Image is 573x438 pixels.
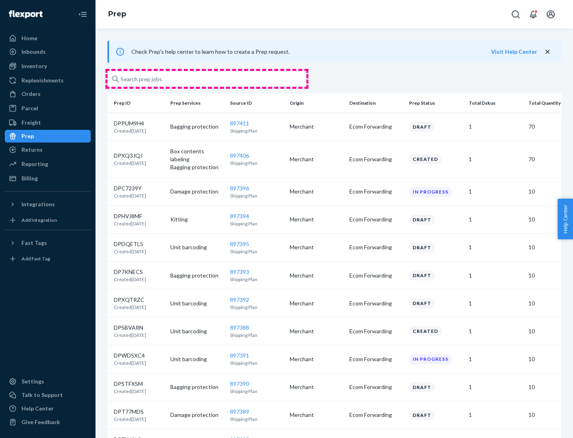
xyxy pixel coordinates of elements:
span: Help Center [557,199,573,239]
div: Inbounds [21,48,46,56]
div: Fast Tags [21,239,47,247]
p: Unit barcoding [170,299,224,307]
button: Open account menu [543,6,559,22]
div: Billing [21,174,38,182]
div: Freight [21,119,41,127]
p: Damage protection [170,411,224,419]
p: Created [DATE] [114,248,146,255]
div: Reporting [21,160,48,168]
p: 1 [469,155,522,163]
p: Shipping Plan [230,388,283,395]
button: Open notifications [525,6,541,22]
button: close [544,48,552,56]
p: 1 [469,123,522,131]
p: Ecom Forwarding [349,355,403,363]
p: Ecom Forwarding [349,243,403,251]
a: 897390 [230,380,249,387]
a: Orders [5,88,91,100]
div: Home [21,34,37,42]
p: 1 [469,383,522,391]
p: Merchant [290,272,343,280]
a: Billing [5,172,91,185]
p: Shipping Plan [230,304,283,311]
div: Inventory [21,62,47,70]
p: Merchant [290,188,343,196]
p: Merchant [290,299,343,307]
p: Ecom Forwarding [349,383,403,391]
a: 897392 [230,296,249,303]
div: In progress [409,354,452,364]
p: DPC7239Y [114,184,146,192]
a: Replenishments [5,74,91,87]
a: Prep [5,130,91,143]
button: Open Search Box [508,6,524,22]
p: 1 [469,299,522,307]
p: Ecom Forwarding [349,215,403,223]
p: Merchant [290,327,343,335]
p: Box contents labeling [170,147,224,163]
button: Integrations [5,198,91,211]
p: Unit barcoding [170,243,224,251]
p: DPXQTRZC [114,296,146,304]
div: Created [409,154,442,164]
p: Created [DATE] [114,192,146,199]
a: Parcel [5,102,91,115]
p: 1 [469,215,522,223]
div: Replenishments [21,76,64,84]
a: 897406 [230,152,249,159]
th: Total Dskus [466,94,525,113]
p: 1 [469,272,522,280]
input: Search prep jobs [107,71,306,87]
div: Help Center [21,405,54,413]
th: Prep ID [107,94,167,113]
p: Ecom Forwarding [349,123,403,131]
p: 1 [469,188,522,196]
p: Ecom Forwarding [349,188,403,196]
p: Created [DATE] [114,388,146,395]
div: Draft [409,215,435,225]
div: Integrations [21,200,55,208]
ol: breadcrumbs [102,3,133,26]
a: 897411 [230,120,249,127]
p: 1 [469,243,522,251]
div: Draft [409,270,435,280]
p: DPWDSXC4 [114,352,146,360]
p: Shipping Plan [230,192,283,199]
p: Ecom Forwarding [349,272,403,280]
p: Merchant [290,243,343,251]
a: 897388 [230,324,249,331]
p: Shipping Plan [230,416,283,422]
p: Merchant [290,123,343,131]
a: Inventory [5,60,91,72]
a: 897394 [230,213,249,219]
a: Reporting [5,158,91,170]
img: Flexport logo [9,10,43,18]
a: Freight [5,116,91,129]
p: Ecom Forwarding [349,299,403,307]
p: Created [DATE] [114,416,146,422]
p: DPHVJ8MF [114,212,146,220]
a: 897396 [230,185,249,192]
p: 1 [469,411,522,419]
div: Parcel [21,104,38,112]
div: Draft [409,122,435,132]
p: Created [DATE] [114,127,146,134]
a: Add Fast Tag [5,252,91,265]
p: Shipping Plan [230,160,283,166]
p: Shipping Plan [230,276,283,283]
div: Draft [409,242,435,252]
a: Settings [5,375,91,388]
p: Bagging protection [170,383,224,391]
p: Damage protection [170,188,224,196]
th: Source ID [227,94,286,113]
p: Ecom Forwarding [349,155,403,163]
p: Unit barcoding [170,327,224,335]
th: Destination [346,94,406,113]
p: DPSTFXSM [114,380,146,388]
p: Bagging protection [170,123,224,131]
p: Ecom Forwarding [349,327,403,335]
div: Orders [21,90,41,98]
div: Give Feedback [21,418,60,426]
p: Ecom Forwarding [349,411,403,419]
a: Home [5,32,91,45]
